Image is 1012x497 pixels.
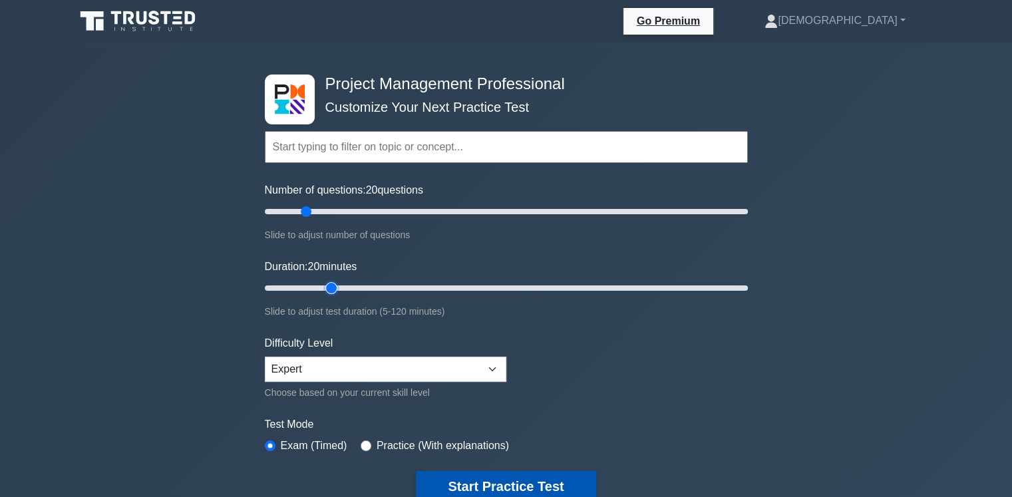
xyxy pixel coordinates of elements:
label: Exam (Timed) [281,438,347,454]
div: Slide to adjust number of questions [265,227,748,243]
span: 20 [307,261,319,272]
label: Duration: minutes [265,259,357,275]
div: Slide to adjust test duration (5-120 minutes) [265,303,748,319]
span: 20 [366,184,378,196]
label: Practice (With explanations) [377,438,509,454]
a: [DEMOGRAPHIC_DATA] [733,7,937,34]
div: Choose based on your current skill level [265,385,506,401]
label: Difficulty Level [265,335,333,351]
h4: Project Management Professional [320,75,683,94]
input: Start typing to filter on topic or concept... [265,131,748,163]
label: Test Mode [265,416,748,432]
label: Number of questions: questions [265,182,423,198]
a: Go Premium [629,13,708,29]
